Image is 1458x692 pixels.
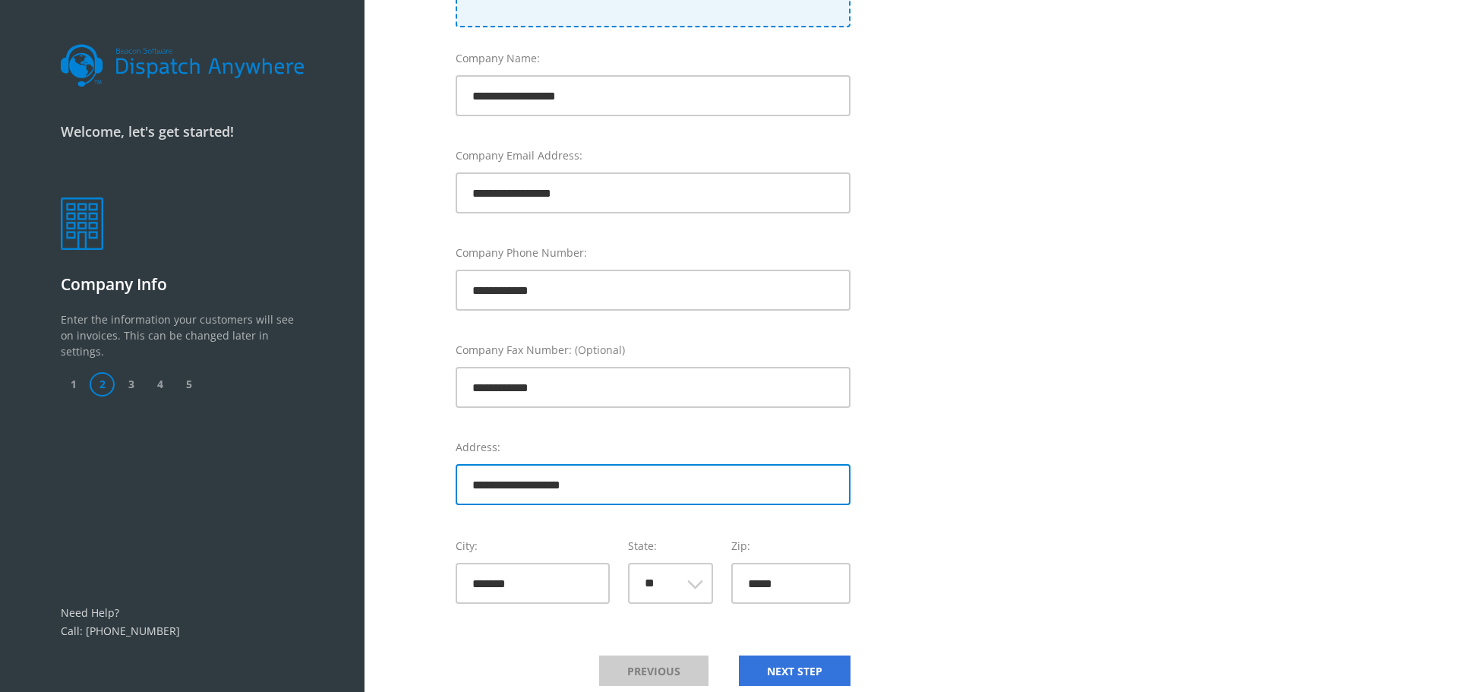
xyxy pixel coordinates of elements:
label: City: [456,538,610,554]
a: Call: [PHONE_NUMBER] [61,624,180,638]
label: Company Phone Number: [456,245,850,261]
img: company.png [61,197,103,249]
label: State: [628,538,713,554]
span: 1 [61,372,86,397]
p: Enter the information your customers will see on invoices. This can be changed later in settings. [61,311,304,372]
a: NEXT STEP [739,656,850,686]
a: Need Help? [61,605,119,620]
span: 5 [176,372,201,397]
label: Address: [456,439,850,455]
label: Company Email Address: [456,147,850,163]
p: Company Info [61,273,304,297]
a: PREVIOUS [599,656,708,686]
span: 3 [118,372,144,397]
span: 2 [90,372,115,397]
label: Company Name: [456,50,850,66]
label: Company Fax Number: (Optional) [456,342,850,358]
p: Welcome, let's get started! [61,122,304,142]
img: dalogo.svg [61,44,304,87]
label: Zip: [731,538,850,554]
span: 4 [147,372,172,397]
